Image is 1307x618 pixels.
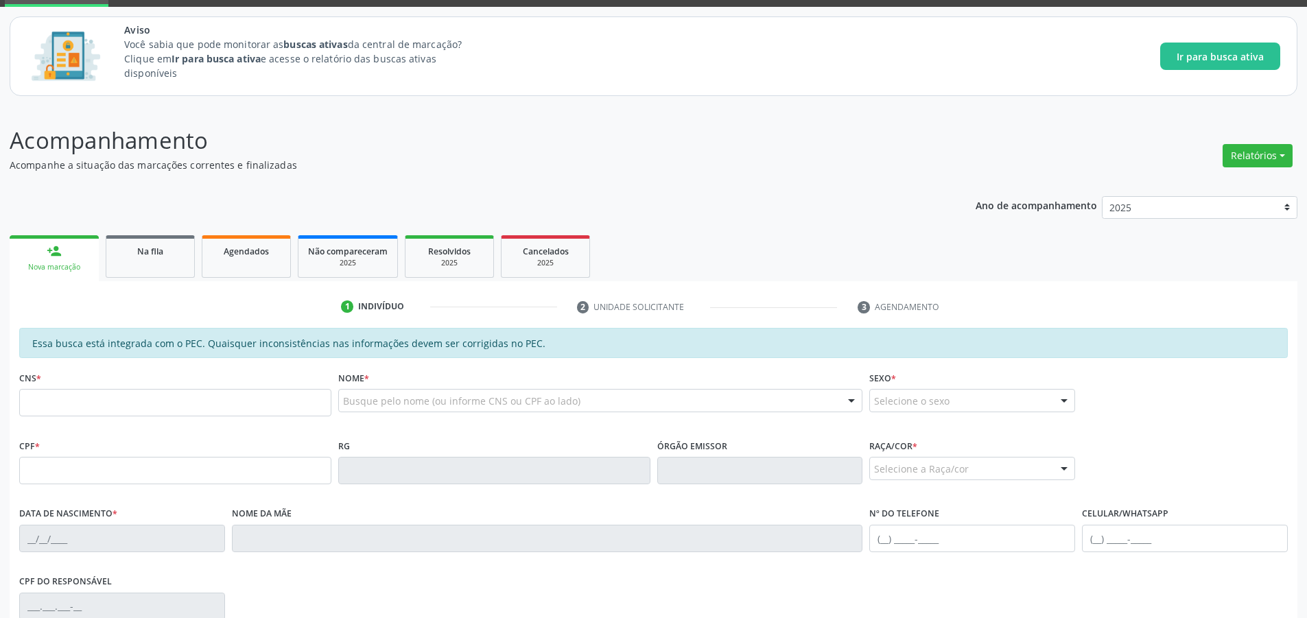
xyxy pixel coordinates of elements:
strong: Ir para busca ativa [172,52,261,65]
div: Nova marcação [19,262,89,272]
span: Selecione a Raça/cor [874,462,969,476]
button: Ir para busca ativa [1160,43,1280,70]
label: CNS [19,368,41,389]
span: Ir para busca ativa [1177,49,1264,64]
label: Raça/cor [869,436,917,457]
span: Selecione o sexo [874,394,950,408]
input: (__) _____-_____ [1082,525,1288,552]
label: RG [338,436,350,457]
input: __/__/____ [19,525,225,552]
div: 1 [341,300,353,313]
label: Data de nascimento [19,503,117,525]
span: Busque pelo nome (ou informe CNS ou CPF ao lado) [343,394,580,408]
img: Imagem de CalloutCard [27,25,105,87]
p: Você sabia que pode monitorar as da central de marcação? Clique em e acesse o relatório das busca... [124,37,487,80]
span: Agendados [224,246,269,257]
label: Nome da mãe [232,503,292,525]
label: Órgão emissor [657,436,727,457]
span: Na fila [137,246,163,257]
span: Aviso [124,23,487,37]
button: Relatórios [1223,144,1293,167]
div: 2025 [308,258,388,268]
label: Nº do Telefone [869,503,939,525]
p: Ano de acompanhamento [976,196,1097,213]
div: Essa busca está integrada com o PEC. Quaisquer inconsistências nas informações devem ser corrigid... [19,328,1288,358]
label: Celular/WhatsApp [1082,503,1168,525]
p: Acompanhe a situação das marcações correntes e finalizadas [10,158,911,172]
label: CPF [19,436,40,457]
label: Sexo [869,368,896,389]
span: Não compareceram [308,246,388,257]
strong: buscas ativas [283,38,347,51]
label: Nome [338,368,369,389]
label: CPF do responsável [19,571,112,593]
span: Cancelados [523,246,569,257]
input: (__) _____-_____ [869,525,1075,552]
p: Acompanhamento [10,123,911,158]
span: Resolvidos [428,246,471,257]
div: Indivíduo [358,300,404,313]
div: person_add [47,243,62,259]
div: 2025 [511,258,580,268]
div: 2025 [415,258,484,268]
